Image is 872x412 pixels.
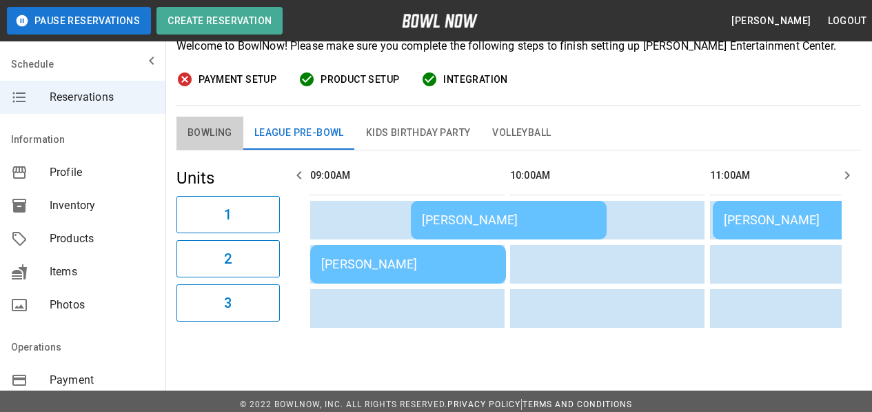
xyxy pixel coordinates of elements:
button: Volleyball [481,117,562,150]
img: logo [402,14,478,28]
th: 09:00AM [310,156,505,195]
div: inventory tabs [176,117,861,150]
th: 10:00AM [510,156,704,195]
button: 2 [176,240,280,277]
button: Pause Reservations [7,7,151,35]
h6: 3 [224,292,232,314]
span: Payment Setup [199,71,276,88]
span: Profile [50,164,154,181]
h6: 1 [224,204,232,226]
button: [PERSON_NAME] [726,8,816,34]
button: Create Reservation [156,7,283,35]
h5: Units [176,167,280,189]
p: Welcome to BowlNow! Please make sure you complete the following steps to finish setting up [PERSO... [176,38,861,55]
button: 1 [176,196,280,233]
a: Privacy Policy [447,400,520,409]
span: Payment [50,372,154,389]
span: Product Setup [321,71,399,88]
div: [PERSON_NAME] [321,257,495,271]
span: Photos [50,297,154,313]
a: Terms and Conditions [523,400,632,409]
span: Inventory [50,197,154,214]
div: [PERSON_NAME] [422,213,596,227]
h6: 2 [224,248,232,270]
span: Items [50,264,154,280]
button: 3 [176,284,280,322]
button: Bowling [176,117,243,150]
button: Kids Birthday Party [355,117,482,150]
span: Products [50,230,154,247]
button: League Pre-Bowl [243,117,355,150]
span: Integration [443,71,507,88]
span: © 2022 BowlNow, Inc. All Rights Reserved. [240,400,447,409]
span: Reservations [50,89,154,106]
button: Logout [822,8,872,34]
